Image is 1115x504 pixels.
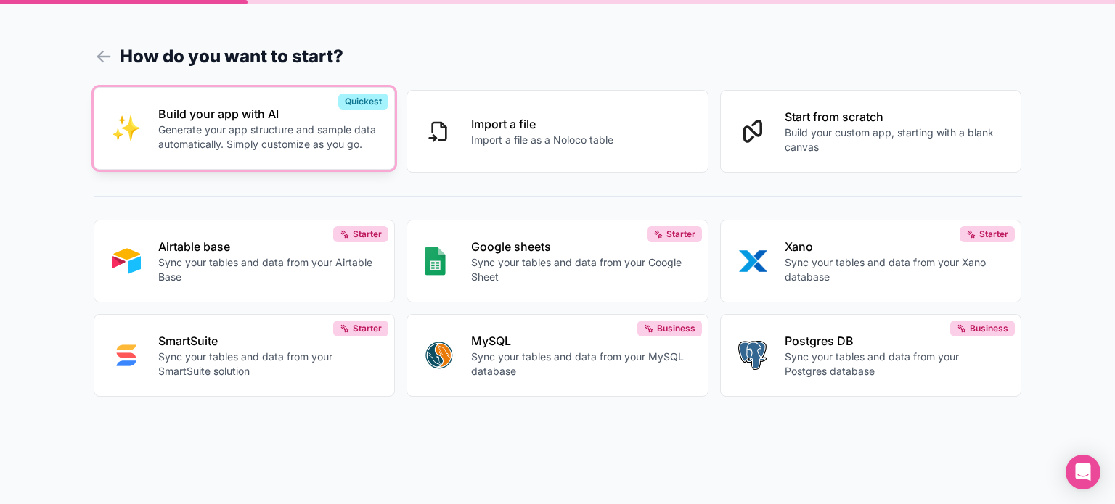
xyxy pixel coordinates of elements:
[738,247,767,276] img: XANO
[425,247,446,276] img: GOOGLE_SHEETS
[785,125,1004,154] p: Build your custom app, starting with a blank canvas
[353,323,382,334] span: Starter
[471,350,690,379] p: Sync your tables and data from your MySQL database
[112,341,141,370] img: SMART_SUITE
[471,133,613,147] p: Import a file as a Noloco table
[338,94,388,110] div: Quickest
[785,108,1004,125] p: Start from scratch
[979,228,1008,240] span: Starter
[425,341,454,370] img: MYSQL
[785,255,1004,284] p: Sync your tables and data from your Xano database
[785,238,1004,255] p: Xano
[407,220,708,302] button: GOOGLE_SHEETSGoogle sheetsSync your tables and data from your Google SheetStarter
[94,314,396,397] button: SMART_SUITESmartSuiteSync your tables and data from your SmartSuite solutionStarter
[158,238,377,255] p: Airtable base
[471,332,690,350] p: MySQL
[158,332,377,350] p: SmartSuite
[158,255,377,284] p: Sync your tables and data from your Airtable Base
[657,323,695,334] span: Business
[785,332,1004,350] p: Postgres DB
[666,228,695,240] span: Starter
[471,238,690,255] p: Google sheets
[738,341,767,370] img: POSTGRES
[94,87,396,170] button: INTERNAL_WITH_AIBuild your app with AIGenerate your app structure and sample data automatically. ...
[471,115,613,133] p: Import a file
[112,114,141,143] img: INTERNAL_WITH_AI
[158,123,377,152] p: Generate your app structure and sample data automatically. Simply customize as you go.
[94,220,396,302] button: AIRTABLEAirtable baseSync your tables and data from your Airtable BaseStarter
[720,90,1022,173] button: Start from scratchBuild your custom app, starting with a blank canvas
[785,350,1004,379] p: Sync your tables and data from your Postgres database
[720,314,1022,397] button: POSTGRESPostgres DBSync your tables and data from your Postgres databaseBusiness
[407,90,708,173] button: Import a fileImport a file as a Noloco table
[407,314,708,397] button: MYSQLMySQLSync your tables and data from your MySQL databaseBusiness
[1066,455,1100,489] div: Open Intercom Messenger
[353,228,382,240] span: Starter
[720,220,1022,302] button: XANOXanoSync your tables and data from your Xano databaseStarter
[94,44,1022,70] h1: How do you want to start?
[158,105,377,123] p: Build your app with AI
[112,247,141,276] img: AIRTABLE
[970,323,1008,334] span: Business
[471,255,690,284] p: Sync your tables and data from your Google Sheet
[158,350,377,379] p: Sync your tables and data from your SmartSuite solution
